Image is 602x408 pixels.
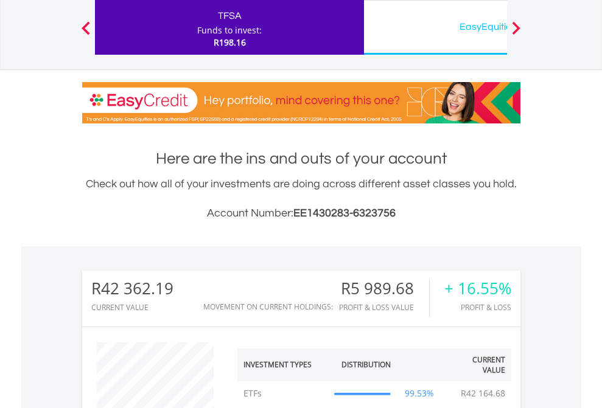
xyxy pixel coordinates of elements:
div: Profit & Loss Value [339,303,429,311]
span: R198.16 [214,36,246,48]
td: 99.53% [397,381,443,406]
div: Check out how all of your investments are doing across different asset classes you hold. [82,176,520,222]
h1: Here are the ins and outs of your account [82,148,520,170]
div: Distribution [341,359,391,370]
div: Funds to invest: [197,24,262,36]
div: TFSA [102,7,357,24]
div: Profit & Loss [444,303,511,311]
th: Investment Types [237,348,329,381]
div: CURRENT VALUE [91,303,173,311]
th: Current Value [443,348,511,381]
button: Previous [74,27,98,40]
span: EE1430283-6323756 [293,207,396,219]
td: ETFs [237,381,329,406]
img: EasyCredit Promotion Banner [82,82,520,123]
div: Movement on Current Holdings: [203,303,333,311]
h3: Account Number: [82,205,520,222]
div: R5 989.68 [339,280,429,297]
div: + 16.55% [444,280,511,297]
td: R42 164.68 [455,381,511,406]
button: Next [504,27,528,40]
div: R42 362.19 [91,280,173,297]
